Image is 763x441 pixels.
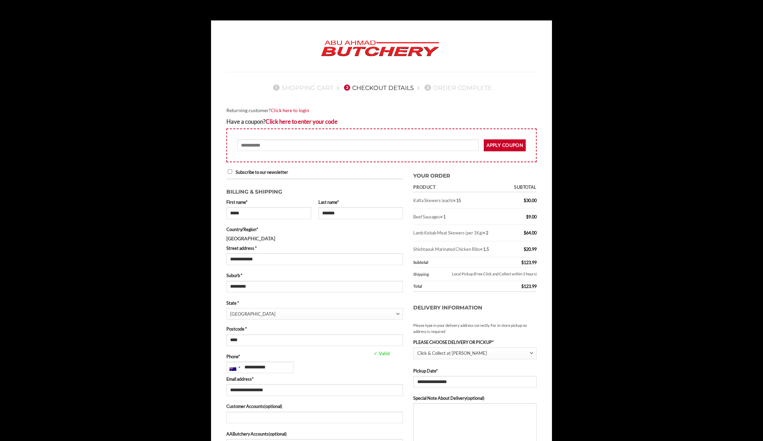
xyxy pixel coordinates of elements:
th: Product [413,183,507,193]
input: Subscribe to our newsletter [228,169,232,174]
span: $ [524,198,526,203]
label: Email address [226,376,403,382]
label: Local Pickup (Free Click and Collect within 3 hours) [436,270,537,279]
div: Have a coupon? [226,117,537,126]
label: PLEASE CHOOSE DELIVERY OR PICKUP [413,339,537,346]
bdi: 123.99 [521,260,537,265]
span: New South Wales [230,308,396,320]
img: Abu Ahmad Butchery [315,36,445,62]
nav: Checkout steps [226,79,537,96]
span: ✓ Valid [372,350,439,358]
label: First name [226,199,311,206]
a: Enter your coupon code [266,118,338,125]
h3: Billing & Shipping [226,184,403,196]
span: Subscribe to our newsletter [236,169,288,175]
a: Click here to login [271,107,309,113]
span: State [226,308,403,320]
span: $ [524,230,526,235]
strong: × 1.5 [480,246,489,252]
td: Beef Sausages [413,209,507,225]
span: (optional) [466,395,484,401]
bdi: 123.99 [521,284,537,289]
a: 2Checkout details [342,84,414,91]
span: $ [521,284,524,289]
td: Shishtaouk Marinated Chicken Ribs [413,241,507,257]
bdi: 30.00 [524,198,537,203]
label: Pickup Date [413,367,537,374]
strong: × 15 [453,198,461,203]
span: $ [521,260,524,265]
button: Apply coupon [484,139,526,151]
span: Click & Collect at Abu Ahmad Butchery [413,347,537,359]
small: Please type in your delivery address correctly. For in-store pickup no address is required [413,322,537,335]
h3: Your order [413,168,537,180]
th: Subtotal [507,183,537,193]
div: Returning customer? [226,107,537,115]
span: $ [526,214,528,219]
a: 1Shopping Cart [271,84,333,91]
strong: [GEOGRAPHIC_DATA] [226,235,275,241]
span: 1 [273,85,279,91]
span: (optional) [269,431,287,437]
span: 2 [344,85,350,91]
th: Shipping [413,268,434,281]
label: Postcode [226,325,403,332]
td: Kafta Skewers (each) [413,193,507,209]
label: Special Note About Delivery [413,395,537,401]
span: $ [524,246,526,252]
th: Total [413,281,507,292]
span: (optional) [264,404,282,409]
td: Lamb Kebab Meat Skewers (per 1Kg) [413,225,507,241]
label: Suburb [226,272,403,279]
label: Customer Accounts [226,403,403,410]
bdi: 20.99 [524,246,537,252]
span: Click & Collect at Abu Ahmad Butchery [417,348,530,359]
strong: × 2 [483,230,488,235]
label: State [226,300,403,306]
label: Last name [318,199,403,206]
label: Country/Region [226,226,403,233]
bdi: 64.00 [524,230,537,235]
bdi: 9.00 [526,214,537,219]
th: Subtotal [413,257,507,268]
h3: Delivery Information [413,297,537,319]
strong: × 1 [440,214,446,219]
div: Australia: +61 [227,362,242,373]
label: Phone [226,353,403,360]
label: AAButchery Accounts [226,430,403,437]
label: Street address [226,245,403,252]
